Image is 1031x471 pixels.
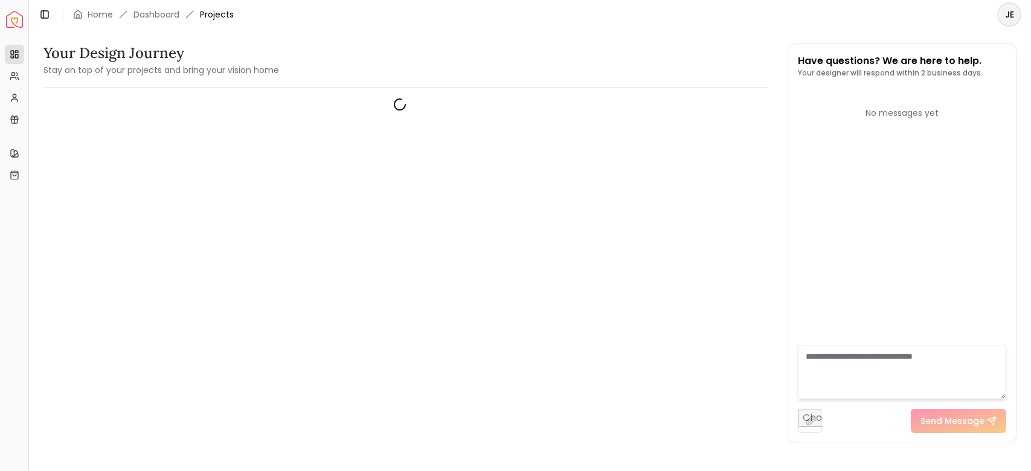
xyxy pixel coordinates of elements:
[88,8,113,21] a: Home
[43,43,279,63] h3: Your Design Journey
[798,54,983,68] p: Have questions? We are here to help.
[998,4,1020,25] span: JE
[798,68,983,78] p: Your designer will respond within 2 business days.
[997,2,1021,27] button: JE
[6,11,23,28] img: Spacejoy Logo
[43,64,279,76] small: Stay on top of your projects and bring your vision home
[6,11,23,28] a: Spacejoy
[133,8,179,21] a: Dashboard
[200,8,234,21] span: Projects
[73,8,234,21] nav: breadcrumb
[798,107,1006,119] div: No messages yet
